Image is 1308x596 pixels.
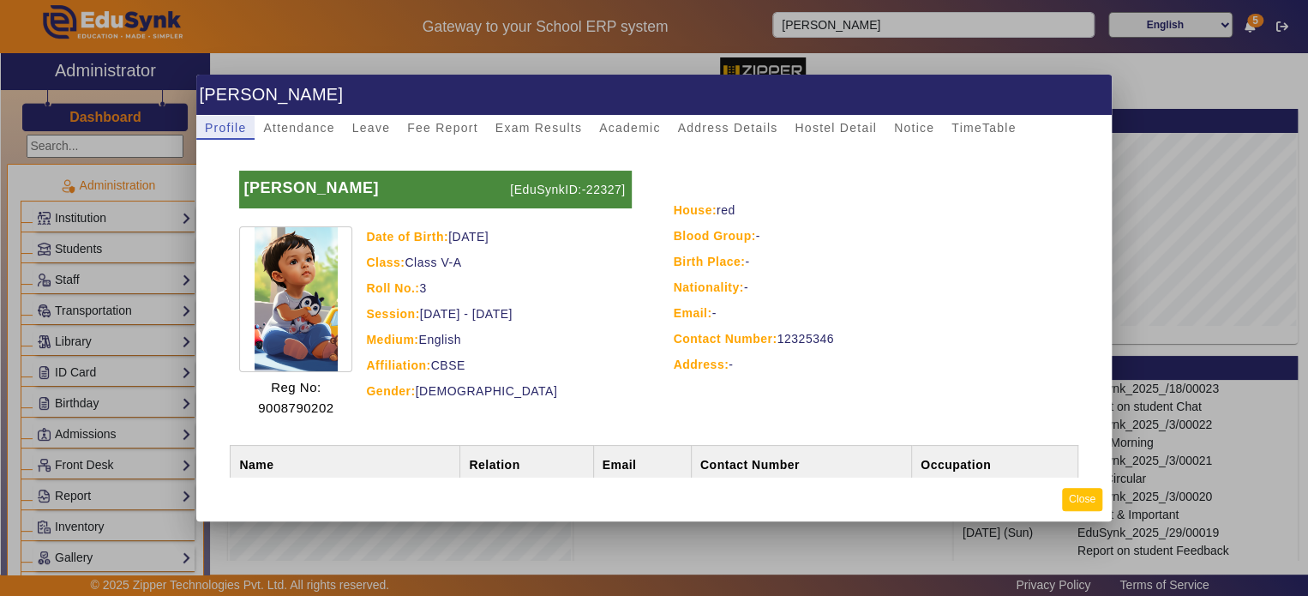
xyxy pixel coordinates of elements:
strong: Address: [674,358,729,371]
div: - [674,303,1072,323]
p: Reg No: [258,377,333,398]
span: Address Details [677,122,777,134]
div: - [674,251,1072,272]
p: [EduSynkID:-22327] [506,171,631,208]
strong: Email: [674,306,712,320]
div: [DEMOGRAPHIC_DATA] [366,381,631,401]
h1: [PERSON_NAME] [196,75,1112,115]
strong: House: [674,203,717,217]
img: ef996a47-5e70-4dc8-bbd6-8977c6661d5c [239,226,352,372]
div: 12325346 [674,328,1072,349]
div: [DATE] [366,226,631,247]
div: - [674,226,1072,246]
p: 9008790202 [258,398,333,418]
strong: Roll No.: [366,281,419,295]
span: Academic [599,122,660,134]
div: [DATE] - [DATE] [366,304,631,324]
div: 3 [366,278,631,298]
div: Class V-A [366,252,631,273]
button: Close [1062,488,1102,511]
strong: Gender: [366,384,415,398]
strong: Medium: [366,333,418,346]
strong: Session: [366,307,419,321]
div: red [674,200,1072,220]
th: Contact Number [691,445,911,484]
strong: Class: [366,256,405,269]
b: [PERSON_NAME] [243,179,379,196]
th: Occupation [912,445,1078,484]
th: Email [593,445,691,484]
strong: Birth Place: [674,255,746,268]
span: TimeTable [951,122,1016,134]
span: Fee Report [407,122,478,134]
th: Relation [460,445,593,484]
div: English [366,329,631,350]
div: CBSE [366,355,631,376]
div: - [674,277,1072,298]
span: Leave [352,122,390,134]
span: Hostel Detail [795,122,877,134]
span: Profile [205,122,246,134]
span: Notice [894,122,934,134]
span: Attendance [263,122,334,134]
span: Exam Results [495,122,582,134]
th: Name [231,445,460,484]
div: - [674,354,1072,375]
strong: Blood Group: [674,229,756,243]
strong: Date of Birth: [366,230,448,244]
strong: Nationality: [674,280,744,294]
strong: Contact Number: [674,332,777,346]
strong: Affiliation: [366,358,430,372]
